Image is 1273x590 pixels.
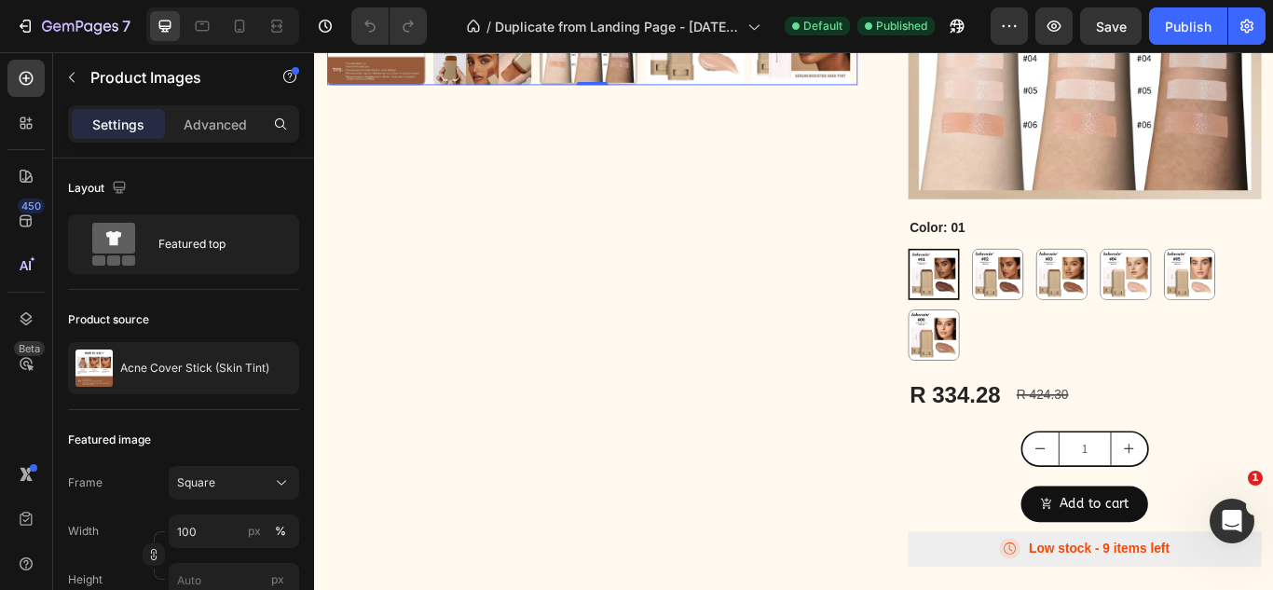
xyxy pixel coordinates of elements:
p: Advanced [184,115,247,134]
span: Duplicate from Landing Page - [DATE] 10:46:49 [495,17,740,36]
p: Settings [92,115,144,134]
input: quantity [868,444,929,482]
p: 7 [122,15,130,37]
span: Default [803,18,842,34]
button: increment [929,444,971,482]
div: Product source [68,311,149,328]
button: Add to cart [824,506,972,548]
p: Product Images [90,66,249,89]
legend: Color: 01 [692,194,760,217]
div: Layout [68,176,130,201]
div: Publish [1165,17,1211,36]
button: 7 [7,7,139,45]
p: Low stock - 9 items left [833,569,997,589]
div: Featured top [158,223,272,266]
div: R 424.30 [816,385,881,416]
button: px [269,520,292,542]
label: Frame [68,474,103,491]
div: px [248,523,261,540]
iframe: Design area [314,52,1273,590]
span: / [486,17,491,36]
img: product feature img [75,350,113,387]
div: Add to cart [869,517,950,537]
div: % [275,523,286,540]
button: Save [1080,7,1142,45]
div: R 334.28 [692,382,802,419]
label: Width [68,523,99,540]
span: Published [876,18,927,34]
button: Square [169,466,299,500]
label: Height [68,571,103,588]
input: px% [169,515,299,548]
div: Undo/Redo [351,7,427,45]
span: Square [177,474,215,491]
div: 450 [18,199,45,213]
div: Featured image [68,432,151,448]
p: Acne Cover Stick (Skin Tint) [120,362,269,375]
iframe: Intercom live chat [1210,499,1254,543]
button: % [243,520,266,542]
button: decrement [826,444,868,482]
button: Publish [1149,7,1227,45]
span: px [271,572,284,586]
span: Save [1096,19,1127,34]
span: 1 [1248,471,1263,486]
div: Beta [14,341,45,356]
